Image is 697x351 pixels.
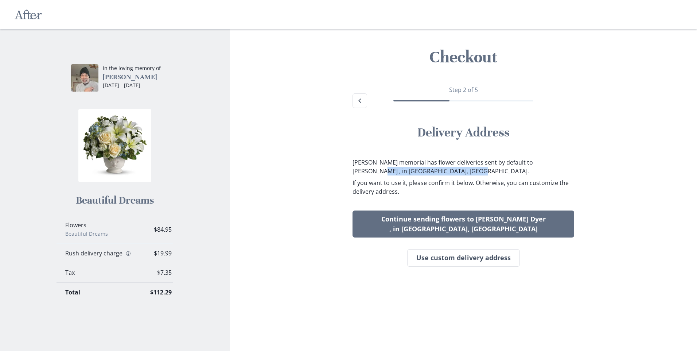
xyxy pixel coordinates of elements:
[124,251,133,256] button: Info
[353,93,367,108] button: Back
[103,73,161,81] h3: [PERSON_NAME]
[353,211,574,238] button: Continue sending flowers to [PERSON_NAME] Dyer , in [GEOGRAPHIC_DATA], [GEOGRAPHIC_DATA]
[407,249,520,267] button: Use custom delivery address
[141,244,180,263] td: $19.99
[78,109,151,182] img: Photo of Beautiful Dreams
[57,263,141,283] td: Tax
[236,47,691,68] h2: Checkout
[65,230,133,238] p: Beautiful Dreams
[353,158,574,175] p: [PERSON_NAME] memorial has flower deliveries sent by default to [PERSON_NAME] , in [GEOGRAPHIC_DA...
[65,221,133,229] p: Flowers
[150,288,172,296] strong: $112.29
[76,194,154,207] h2: Beautiful Dreams
[103,64,161,72] p: In the loving memory of
[141,263,180,283] td: $7.35
[65,288,80,296] strong: Total
[353,178,574,196] p: If you want to use it, please confirm it below. Otherwise, you can customize the delivery address.
[141,216,180,244] td: $84.95
[57,244,141,263] td: Rush delivery charge
[71,64,98,92] img: Photo of Michael
[361,125,565,140] h2: Delivery Address
[353,85,574,94] p: Step 2 of 5
[103,82,140,89] span: [DATE] - [DATE]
